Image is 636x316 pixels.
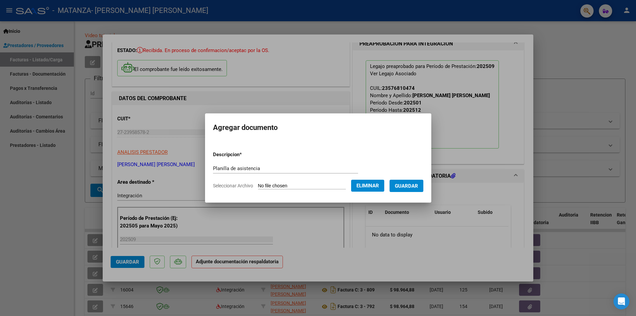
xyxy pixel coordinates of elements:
[213,121,423,134] h2: Agregar documento
[351,180,384,192] button: Eliminar
[213,183,253,188] span: Seleccionar Archivo
[390,180,423,192] button: Guardar
[395,183,418,189] span: Guardar
[213,151,276,158] p: Descripcion
[356,183,379,189] span: Eliminar
[613,293,629,309] div: Open Intercom Messenger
